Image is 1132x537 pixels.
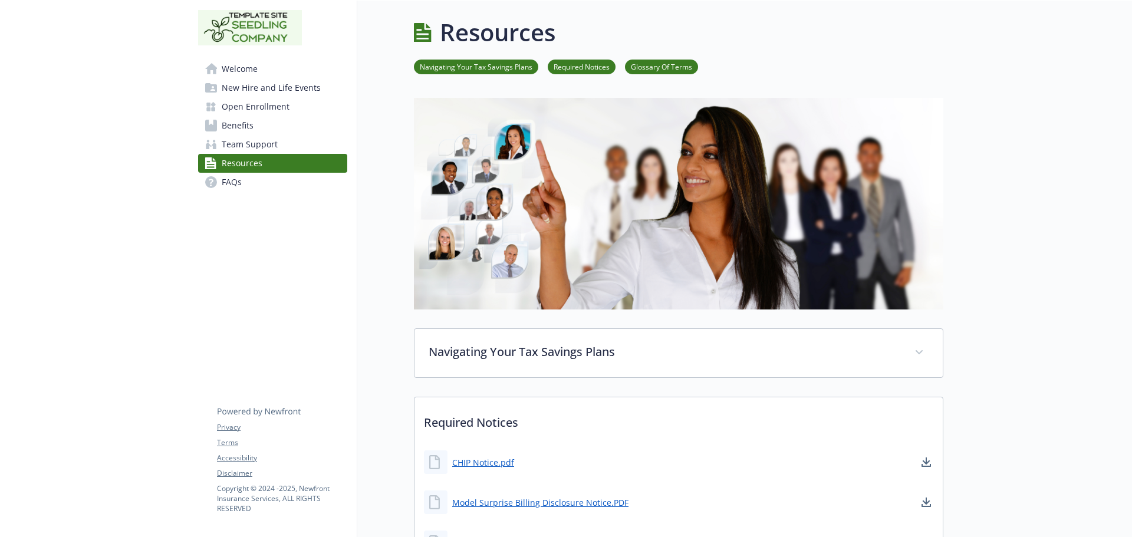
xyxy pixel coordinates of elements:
[222,60,258,78] span: Welcome
[429,343,900,361] p: Navigating Your Tax Savings Plans
[919,455,933,469] a: download document
[440,15,555,50] h1: Resources
[222,173,242,192] span: FAQs
[198,60,347,78] a: Welcome
[198,78,347,97] a: New Hire and Life Events
[198,154,347,173] a: Resources
[198,97,347,116] a: Open Enrollment
[217,468,347,479] a: Disclaimer
[222,154,262,173] span: Resources
[414,397,943,441] p: Required Notices
[198,173,347,192] a: FAQs
[217,483,347,513] p: Copyright © 2024 - 2025 , Newfront Insurance Services, ALL RIGHTS RESERVED
[414,98,943,309] img: resources page banner
[452,456,514,469] a: CHIP Notice.pdf
[414,329,943,377] div: Navigating Your Tax Savings Plans
[217,422,347,433] a: Privacy
[222,116,254,135] span: Benefits
[198,116,347,135] a: Benefits
[217,437,347,448] a: Terms
[548,61,616,72] a: Required Notices
[217,453,347,463] a: Accessibility
[222,78,321,97] span: New Hire and Life Events
[222,135,278,154] span: Team Support
[414,61,538,72] a: Navigating Your Tax Savings Plans
[625,61,698,72] a: Glossary Of Terms
[452,496,628,509] a: Model Surprise Billing Disclosure Notice.PDF
[198,135,347,154] a: Team Support
[222,97,289,116] span: Open Enrollment
[919,495,933,509] a: download document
